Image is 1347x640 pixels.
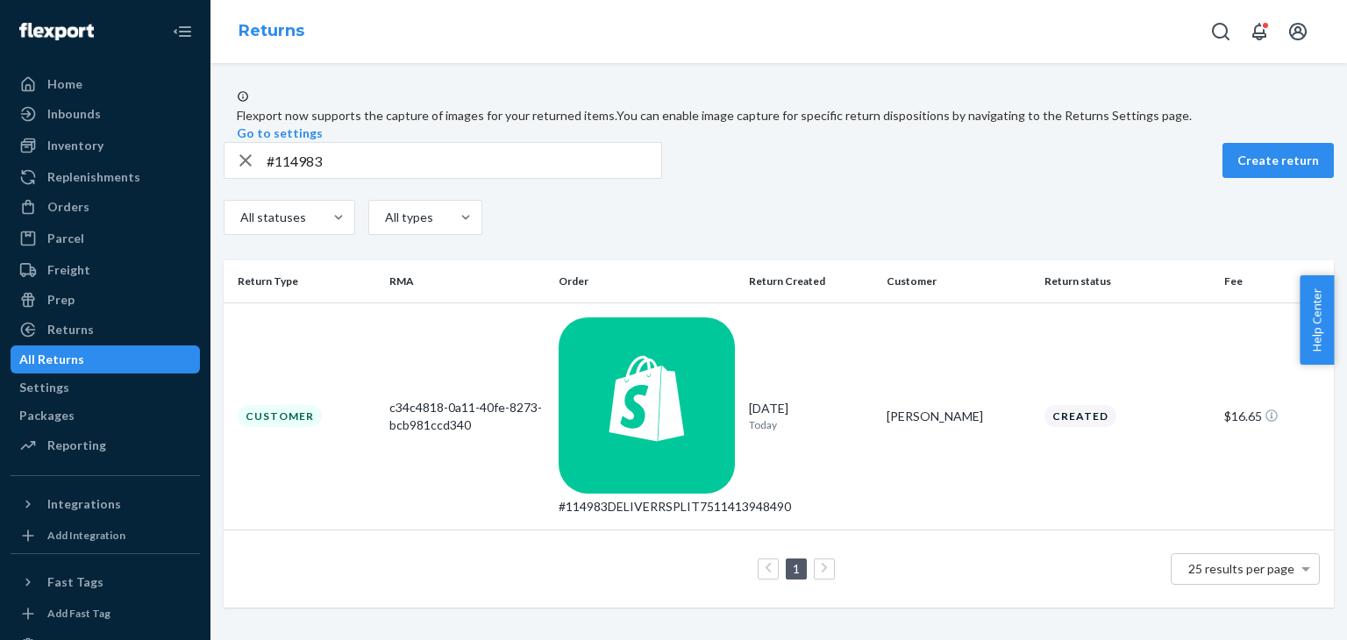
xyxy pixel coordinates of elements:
[1217,260,1334,302] th: Fee
[47,528,125,543] div: Add Integration
[237,124,323,142] button: Go to settings
[47,75,82,93] div: Home
[789,561,803,576] a: Page 1 is your current page
[11,70,200,98] a: Home
[47,261,90,279] div: Freight
[1044,405,1116,427] div: Created
[11,193,200,221] a: Orders
[19,379,69,396] div: Settings
[47,495,121,513] div: Integrations
[11,431,200,459] a: Reporting
[47,105,101,123] div: Inbounds
[11,345,200,373] a: All Returns
[1037,260,1217,302] th: Return status
[1242,14,1277,49] button: Open notifications
[1222,143,1334,178] button: Create return
[1188,561,1294,576] span: 25 results per page
[47,137,103,154] div: Inventory
[19,407,75,424] div: Packages
[11,316,200,344] a: Returns
[47,291,75,309] div: Prep
[47,606,110,621] div: Add Fast Tag
[749,400,873,432] div: [DATE]
[224,6,318,57] ol: breadcrumbs
[224,260,382,302] th: Return Type
[389,399,545,434] div: c34c4818-0a11-40fe-8273-bcb981ccd340
[238,405,322,427] div: Customer
[559,498,735,516] div: #114983DELIVERRSPLIT7511413948490
[385,209,431,226] div: All types
[11,603,200,624] a: Add Fast Tag
[552,260,742,302] th: Order
[11,100,200,128] a: Inbounds
[1203,14,1238,49] button: Open Search Box
[887,408,1031,425] div: [PERSON_NAME]
[237,108,616,123] span: Flexport now supports the capture of images for your returned items.
[11,568,200,596] button: Fast Tags
[382,260,552,302] th: RMA
[11,286,200,314] a: Prep
[47,198,89,216] div: Orders
[616,108,1192,123] span: You can enable image capture for specific return dispositions by navigating to the Returns Settin...
[19,351,84,368] div: All Returns
[267,143,661,178] input: Search returns by rma, id, tracking number
[1280,14,1315,49] button: Open account menu
[47,168,140,186] div: Replenishments
[47,437,106,454] div: Reporting
[11,490,200,518] button: Integrations
[11,525,200,546] a: Add Integration
[11,132,200,160] a: Inventory
[749,417,873,432] p: Today
[47,321,94,338] div: Returns
[165,14,200,49] button: Close Navigation
[11,256,200,284] a: Freight
[11,163,200,191] a: Replenishments
[239,21,304,40] a: Returns
[47,573,103,591] div: Fast Tags
[240,209,303,226] div: All statuses
[19,23,94,40] img: Flexport logo
[11,402,200,430] a: Packages
[880,260,1038,302] th: Customer
[47,230,84,247] div: Parcel
[11,373,200,402] a: Settings
[1217,302,1334,530] td: $16.65
[1300,275,1334,365] button: Help Center
[11,224,200,252] a: Parcel
[742,260,880,302] th: Return Created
